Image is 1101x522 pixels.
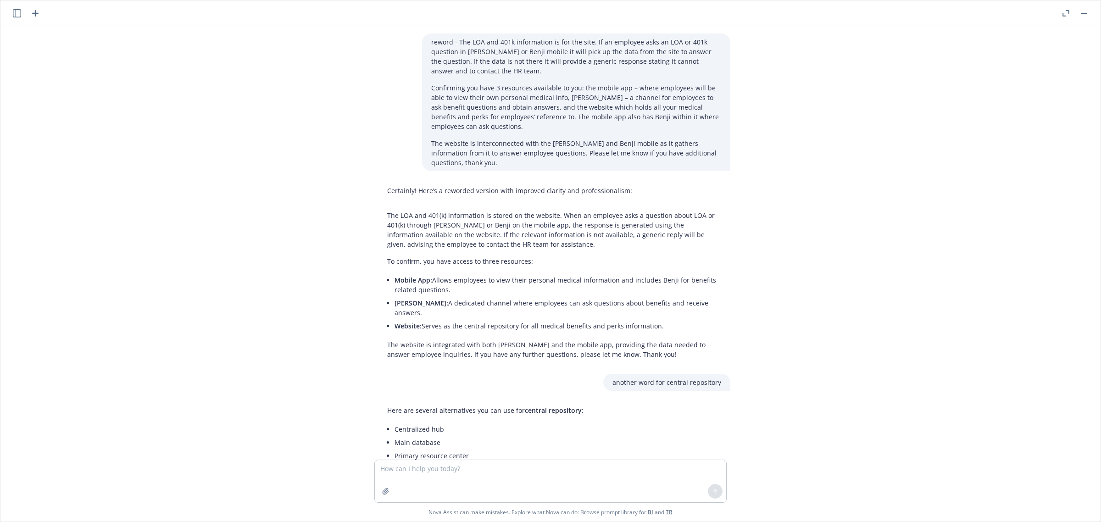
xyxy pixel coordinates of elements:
[387,186,721,195] p: Certainly! Here’s a reworded version with improved clarity and professionalism:
[431,139,721,167] p: The website is interconnected with the [PERSON_NAME] and Benji mobile as it gathers information f...
[395,436,593,449] li: Main database
[387,211,721,249] p: The LOA and 401(k) information is stored on the website. When an employee asks a question about L...
[666,508,673,516] a: TR
[395,322,422,330] span: Website:
[431,37,721,76] p: reword - The LOA and 401k information is for the site. If an employee asks an LOA or 401k questio...
[395,296,721,319] li: A dedicated channel where employees can ask questions about benefits and receive answers.
[612,378,721,387] p: another word for central repository
[395,299,448,307] span: [PERSON_NAME]:
[387,256,721,266] p: To confirm, you have access to three resources:
[648,508,653,516] a: BI
[395,422,593,436] li: Centralized hub
[395,449,593,462] li: Primary resource center
[387,340,721,359] p: The website is integrated with both [PERSON_NAME] and the mobile app, providing the data needed t...
[431,83,721,131] p: Confirming you have 3 resources available to you: the mobile app – where employees will be able t...
[395,273,721,296] li: Allows employees to view their personal medical information and includes Benji for benefits-relat...
[525,406,582,415] span: central repository
[395,276,432,284] span: Mobile App:
[395,319,721,333] li: Serves as the central repository for all medical benefits and perks information.
[428,503,673,522] span: Nova Assist can make mistakes. Explore what Nova can do: Browse prompt library for and
[387,405,593,415] p: Here are several alternatives you can use for :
